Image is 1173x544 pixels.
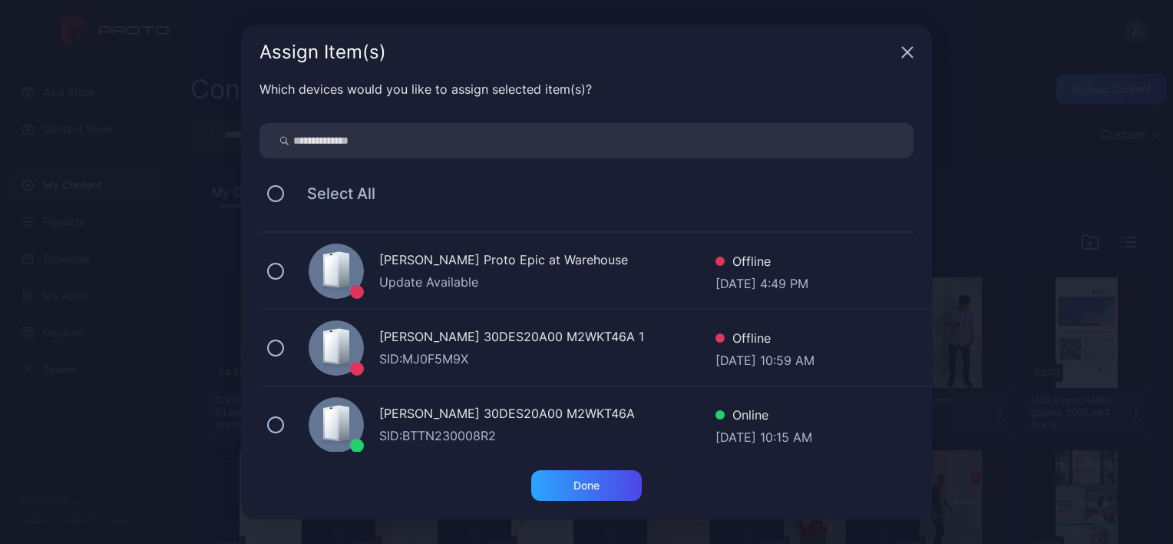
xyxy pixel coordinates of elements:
[715,428,812,443] div: [DATE] 10:15 AM
[573,479,600,492] div: Done
[259,80,914,98] div: Which devices would you like to assign selected item(s)?
[379,426,715,445] div: SID: BTTN230008R2
[379,404,715,426] div: [PERSON_NAME] 30DES20A00 M2WKT46A
[379,273,715,291] div: Update Available
[715,252,808,274] div: Offline
[259,43,895,61] div: Assign Item(s)
[715,351,814,367] div: [DATE] 10:59 AM
[379,327,715,350] div: [PERSON_NAME] 30DES20A00 M2WKT46A 1
[715,329,814,351] div: Offline
[531,470,642,501] button: Done
[715,274,808,290] div: [DATE] 4:49 PM
[379,350,715,368] div: SID: MJ0F5M9X
[292,184,375,203] span: Select All
[379,250,715,273] div: [PERSON_NAME] Proto Epic at Warehouse
[715,406,812,428] div: Online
